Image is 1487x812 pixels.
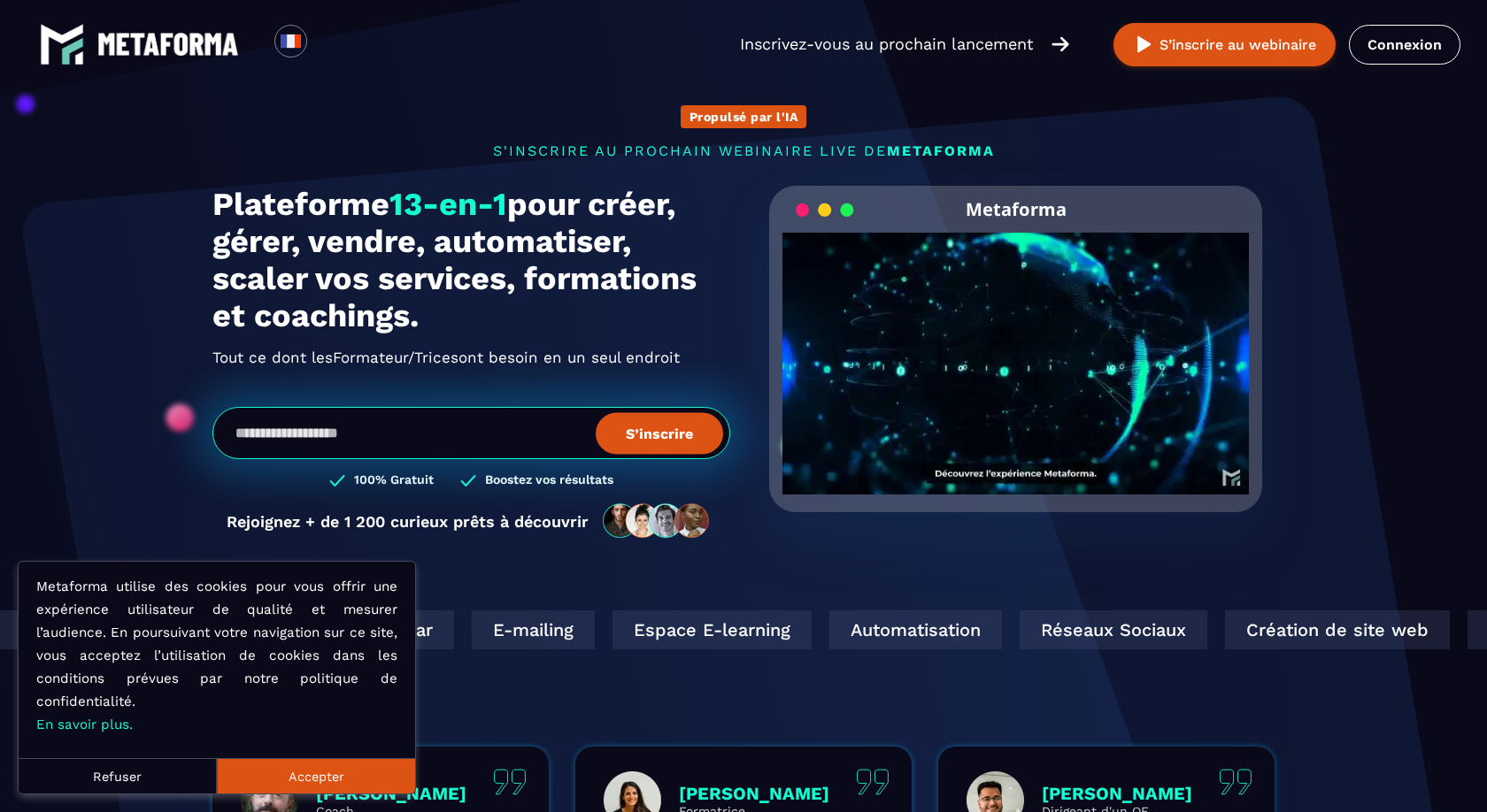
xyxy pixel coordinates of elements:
[212,343,730,372] h2: Tout ce dont les ont besoin en un seul endroit
[485,472,613,489] h3: Boostez vos résultats
[1219,769,1252,795] img: quote
[740,32,1034,57] p: Inscrivez-vous au prochain lancement
[19,758,217,793] button: Refuser
[280,30,302,52] img: fr
[887,142,995,159] span: METAFORMA
[212,186,730,334] h1: Plateforme pour créer, gérer, vendre, automatiser, scaler vos services, formations et coachings.
[1052,34,1069,54] img: arrow-right
[472,610,595,649] div: E-mailing
[596,412,723,454] button: S’inscrire
[354,472,434,489] h3: 100% Gratuit
[40,22,84,66] img: logo
[1349,25,1460,65] a: Connexion
[227,512,589,531] p: Rejoignez + de 1 200 curieux prêts à découvrir
[460,472,476,489] img: checked
[690,110,798,124] p: Propulsé par l'IA
[1133,34,1155,56] img: play
[322,34,335,55] input: Search for option
[36,575,397,736] p: Metaforma utilise des cookies pour vous offrir une expérience utilisateur de qualité et mesurer l...
[782,233,1249,465] video: Your browser does not support the video tag.
[329,472,345,489] img: checked
[1113,23,1336,66] button: S’inscrire au webinaire
[1020,610,1207,649] div: Réseaux Sociaux
[829,610,1002,649] div: Automatisation
[333,343,458,372] span: Formateur/Trices
[217,758,415,793] button: Accepter
[36,716,133,732] a: En savoir plus.
[597,502,716,540] img: community-people
[856,769,890,795] img: quote
[212,142,1275,159] p: s'inscrire au prochain webinaire live de
[389,186,507,223] span: 13-en-1
[613,610,812,649] div: Espace E-learning
[796,202,854,218] img: loading
[966,186,1067,233] h2: Metaforma
[493,769,527,795] img: quote
[679,783,829,804] p: [PERSON_NAME]
[307,25,351,64] div: Search for option
[1225,610,1450,649] div: Création de site web
[1042,783,1192,804] p: [PERSON_NAME]
[97,33,239,56] img: logo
